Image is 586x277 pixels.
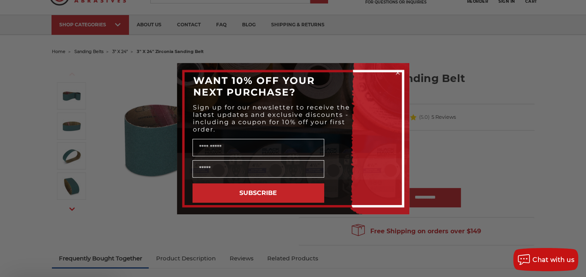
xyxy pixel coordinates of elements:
[513,248,578,271] button: Chat with us
[192,183,324,203] button: SUBSCRIBE
[394,69,402,77] button: Close dialog
[193,75,315,98] span: WANT 10% OFF YOUR NEXT PURCHASE?
[192,160,324,178] input: Email
[533,256,574,263] span: Chat with us
[193,104,350,133] span: Sign up for our newsletter to receive the latest updates and exclusive discounts - including a co...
